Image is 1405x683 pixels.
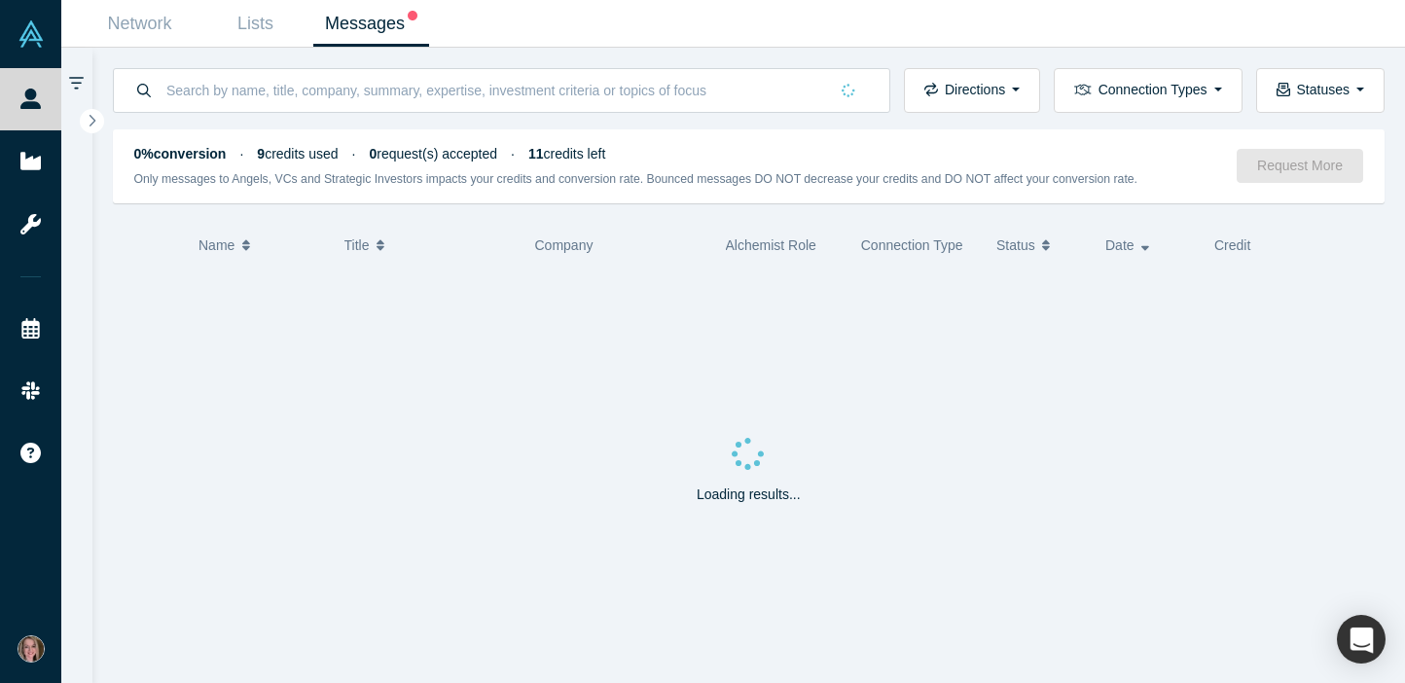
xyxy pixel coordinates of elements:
[198,225,234,266] span: Name
[198,225,324,266] button: Name
[18,635,45,663] img: Anna Fahey's Account
[535,237,594,253] span: Company
[904,68,1040,113] button: Directions
[82,1,198,47] a: Network
[1054,68,1242,113] button: Connection Types
[370,146,498,162] span: request(s) accepted
[164,67,828,113] input: Search by name, title, company, summary, expertise, investment criteria or topics of focus
[313,1,429,47] a: Messages
[18,20,45,48] img: Alchemist Vault Logo
[198,1,313,47] a: Lists
[134,172,1138,186] small: Only messages to Angels, VCs and Strategic Investors impacts your credits and conversion rate. Bo...
[1256,68,1385,113] button: Statuses
[1214,237,1250,253] span: Credit
[352,146,356,162] span: ·
[996,225,1085,266] button: Status
[697,485,801,505] p: Loading results...
[511,146,515,162] span: ·
[134,146,227,162] strong: 0% conversion
[528,146,605,162] span: credits left
[996,225,1035,266] span: Status
[528,146,544,162] strong: 11
[257,146,338,162] span: credits used
[239,146,243,162] span: ·
[257,146,265,162] strong: 9
[370,146,378,162] strong: 0
[1105,225,1194,266] button: Date
[1105,225,1135,266] span: Date
[726,237,816,253] span: Alchemist Role
[344,225,515,266] button: Title
[344,225,370,266] span: Title
[861,237,963,253] span: Connection Type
